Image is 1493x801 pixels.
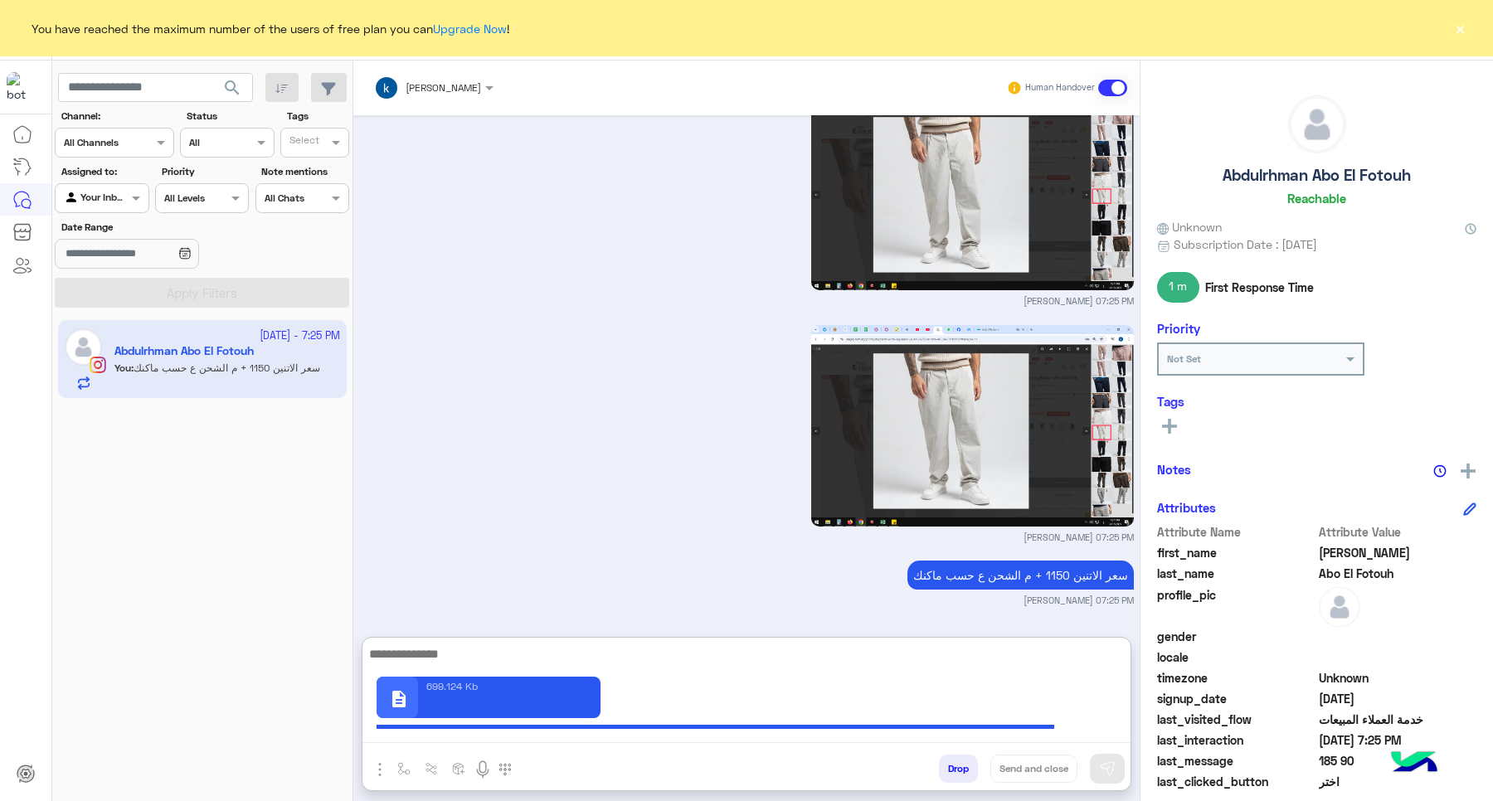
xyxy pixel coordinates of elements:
img: send message [1099,760,1116,777]
h6: Reachable [1287,191,1346,206]
h6: Notes [1157,462,1191,477]
label: Priority [162,164,247,179]
span: 2025-10-12T16:25:14.784Z [1319,731,1477,749]
span: signup_date [1157,690,1315,707]
small: [PERSON_NAME] 07:25 PM [1024,594,1134,607]
span: last_clicked_button [1157,773,1315,790]
p: 12/10/2025, 7:25 PM [907,561,1134,590]
span: Subscription Date : [DATE] [1174,235,1317,253]
span: [PERSON_NAME] [406,81,481,94]
span: locale [1157,648,1315,666]
span: last_name [1157,565,1315,582]
span: 1 m [1157,272,1199,302]
b: Not Set [1167,352,1201,365]
label: Date Range [61,220,247,235]
button: Apply Filters [55,278,349,308]
img: send voice note [473,760,493,779]
span: last_interaction [1157,731,1315,749]
img: send attachment [370,760,390,779]
span: description [389,689,409,709]
span: اختر [1319,773,1477,790]
h6: Tags [1157,394,1476,409]
label: Status [187,109,272,124]
label: Tags [287,109,348,124]
button: select flow [391,755,418,782]
span: Attribute Value [1319,523,1477,541]
img: Trigger scenario [425,762,438,775]
span: First Response Time [1205,279,1314,296]
img: create order [452,762,465,775]
label: Channel: [61,109,173,124]
button: Send and close [990,755,1077,783]
span: last_visited_flow [1157,711,1315,728]
div: Select [287,133,319,152]
span: timezone [1157,669,1315,687]
img: notes [1433,464,1447,478]
h5: Abdulrhman Abo El Fotouh [1223,166,1411,185]
span: Unknown [1319,669,1477,687]
span: search [222,78,242,98]
span: Unknown [1157,218,1222,235]
img: add [1461,464,1476,478]
p: 699.124 Kb [426,679,478,694]
span: last_message [1157,752,1315,769]
button: Drop [939,755,978,783]
span: null [1319,648,1477,666]
img: defaultAdmin.png [1289,96,1345,153]
label: Assigned to: [61,164,147,179]
span: 185 90 [1319,752,1477,769]
span: You have reached the maximum number of the users of free plan you can ! [32,20,509,37]
span: gender [1157,628,1315,645]
a: Upgrade Now [433,22,507,36]
img: select flow [397,762,411,775]
img: make a call [498,763,512,776]
span: first_name [1157,544,1315,561]
button: create order [445,755,473,782]
button: Trigger scenario [418,755,445,782]
span: خدمة العملاء المبيعات [1319,711,1477,728]
small: [PERSON_NAME] 07:25 PM [1024,531,1134,544]
span: null [1319,628,1477,645]
span: Abdulrhman [1319,544,1477,561]
img: 713415422032625 [7,72,36,102]
h6: Priority [1157,321,1200,336]
span: 2025-10-02T20:10:52.888Z [1319,690,1477,707]
span: profile_pic [1157,586,1315,624]
label: Note mentions [261,164,347,179]
button: × [1452,20,1468,36]
img: hulul-logo.png [1385,735,1443,793]
img: aW1hZ2UucG5n.png [811,325,1134,527]
span: Attribute Name [1157,523,1315,541]
small: Human Handover [1025,81,1095,95]
small: [PERSON_NAME] 07:25 PM [1024,294,1134,308]
span: Abo El Fotouh [1319,565,1477,582]
h6: Attributes [1157,500,1216,515]
img: aW1hZ2UucG5n.png [811,89,1134,290]
img: defaultAdmin.png [1319,586,1360,628]
button: search [212,73,253,109]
